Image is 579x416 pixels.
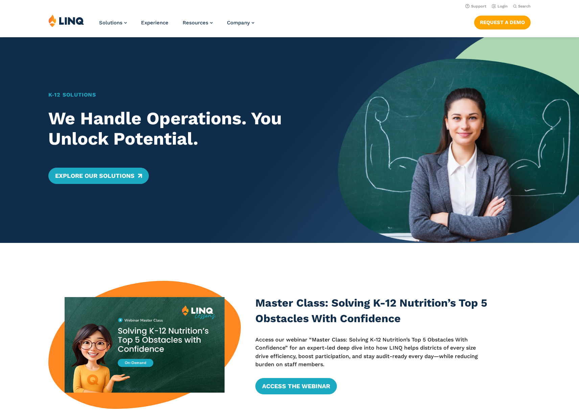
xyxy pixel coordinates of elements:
[513,4,531,9] button: Open Search Bar
[48,91,314,99] h1: K‑12 Solutions
[48,14,84,27] img: LINQ | K‑12 Software
[338,37,579,243] img: Home Banner
[99,14,254,37] nav: Primary Navigation
[227,20,254,26] a: Company
[48,168,149,184] a: Explore Our Solutions
[518,4,531,8] span: Search
[141,20,168,26] a: Experience
[492,4,508,8] a: Login
[474,16,531,29] a: Request a Demo
[183,20,213,26] a: Resources
[99,20,122,26] span: Solutions
[255,378,337,394] a: Access the Webinar
[255,295,489,326] h3: Master Class: Solving K-12 Nutrition’s Top 5 Obstacles With Confidence
[474,14,531,29] nav: Button Navigation
[465,4,486,8] a: Support
[99,20,127,26] a: Solutions
[183,20,208,26] span: Resources
[48,108,314,149] h2: We Handle Operations. You Unlock Potential.
[255,336,489,369] p: Access our webinar “Master Class: Solving K-12 Nutrition’s Top 5 Obstacles With Confidence” for a...
[227,20,250,26] span: Company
